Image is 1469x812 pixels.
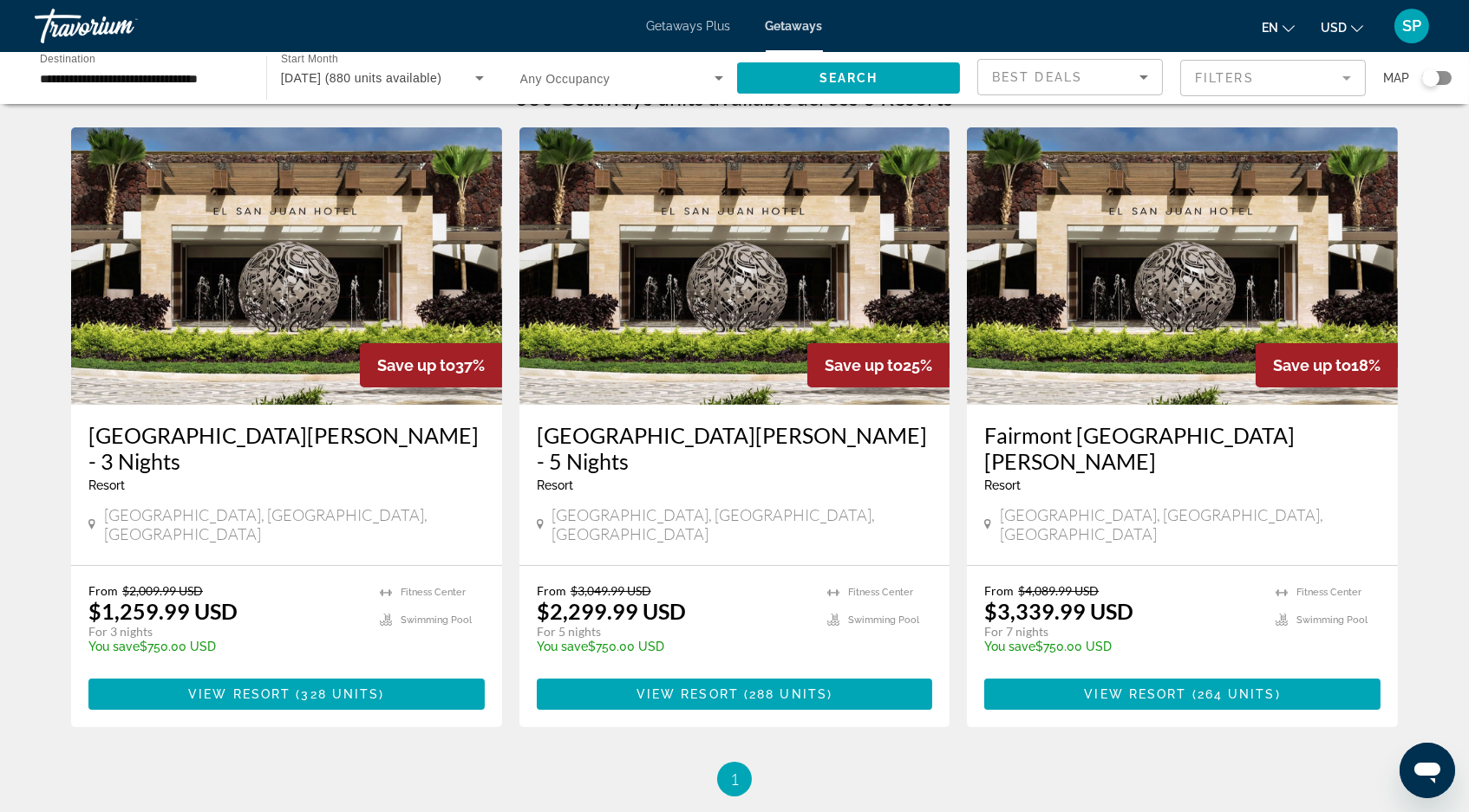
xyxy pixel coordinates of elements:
[730,770,739,789] span: 1
[122,583,203,598] span: $2,009.99 USD
[848,614,919,626] span: Swimming Pool
[749,687,827,701] span: 288 units
[1180,59,1366,97] button: Filter
[188,687,291,701] span: View Resort
[1262,21,1278,35] span: en
[281,54,338,65] span: Start Month
[984,583,1014,598] span: From
[984,624,1258,640] p: For 7 nights
[520,72,610,86] span: Any Occupancy
[737,62,960,94] button: Search
[1198,687,1276,701] span: 264 units
[537,598,686,624] p: $2,299.99 USD
[1296,614,1368,626] span: Swimming Pool
[301,687,379,701] span: 328 units
[291,687,384,701] span: ( )
[992,70,1082,84] span: Best Deals
[571,583,651,598] span: $3,049.99 USD
[1000,505,1381,543] span: [GEOGRAPHIC_DATA], [GEOGRAPHIC_DATA], [GEOGRAPHIC_DATA]
[825,356,903,374] span: Save up to
[88,422,485,474] a: [GEOGRAPHIC_DATA][PERSON_NAME] - 3 Nights
[984,478,1021,492] span: Resort
[88,478,125,492] span: Resort
[35,3,208,49] a: Travorium
[537,640,811,653] p: $750.00 USD
[71,762,1398,796] nav: Pagination
[40,53,95,64] span: Destination
[1084,687,1186,701] span: View Resort
[984,640,1035,653] span: You save
[984,598,1133,624] p: $3,339.99 USD
[848,587,913,598] span: Fitness Center
[552,505,933,543] span: [GEOGRAPHIC_DATA], [GEOGRAPHIC_DATA], [GEOGRAPHIC_DATA]
[637,687,739,701] span: View Resort
[104,505,485,543] span: [GEOGRAPHIC_DATA], [GEOGRAPHIC_DATA], [GEOGRAPHIC_DATA]
[1273,356,1351,374] span: Save up to
[739,687,832,701] span: ( )
[71,127,502,405] img: RX94E01X.jpg
[88,640,140,653] span: You save
[88,679,485,710] button: View Resort(328 units)
[537,624,811,640] p: For 5 nights
[88,583,118,598] span: From
[984,679,1381,710] button: View Resort(264 units)
[519,127,950,405] img: RX94E01X.jpg
[984,640,1258,653] p: $750.00 USD
[537,422,933,474] a: [GEOGRAPHIC_DATA][PERSON_NAME] - 5 Nights
[1400,743,1455,798] iframe: Button to launch messaging window
[1262,15,1295,40] button: Change language
[647,19,731,33] a: Getaways Plus
[984,422,1381,474] a: Fairmont [GEOGRAPHIC_DATA][PERSON_NAME]
[1256,343,1398,387] div: 18%
[807,343,950,387] div: 25%
[537,478,573,492] span: Resort
[1296,587,1361,598] span: Fitness Center
[537,640,588,653] span: You save
[1018,583,1099,598] span: $4,089.99 USD
[766,19,823,33] a: Getaways
[88,640,362,653] p: $750.00 USD
[377,356,455,374] span: Save up to
[1321,21,1347,35] span: USD
[401,614,472,626] span: Swimming Pool
[88,624,362,640] p: For 3 nights
[360,343,502,387] div: 37%
[1383,66,1409,90] span: Map
[281,71,442,85] span: [DATE] (880 units available)
[819,71,878,85] span: Search
[1402,17,1421,35] span: SP
[1389,8,1434,44] button: User Menu
[88,598,238,624] p: $1,259.99 USD
[537,679,933,710] button: View Resort(288 units)
[967,127,1398,405] img: RX94E01X.jpg
[537,583,566,598] span: From
[1187,687,1281,701] span: ( )
[401,587,466,598] span: Fitness Center
[1321,15,1363,40] button: Change currency
[992,67,1148,88] mat-select: Sort by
